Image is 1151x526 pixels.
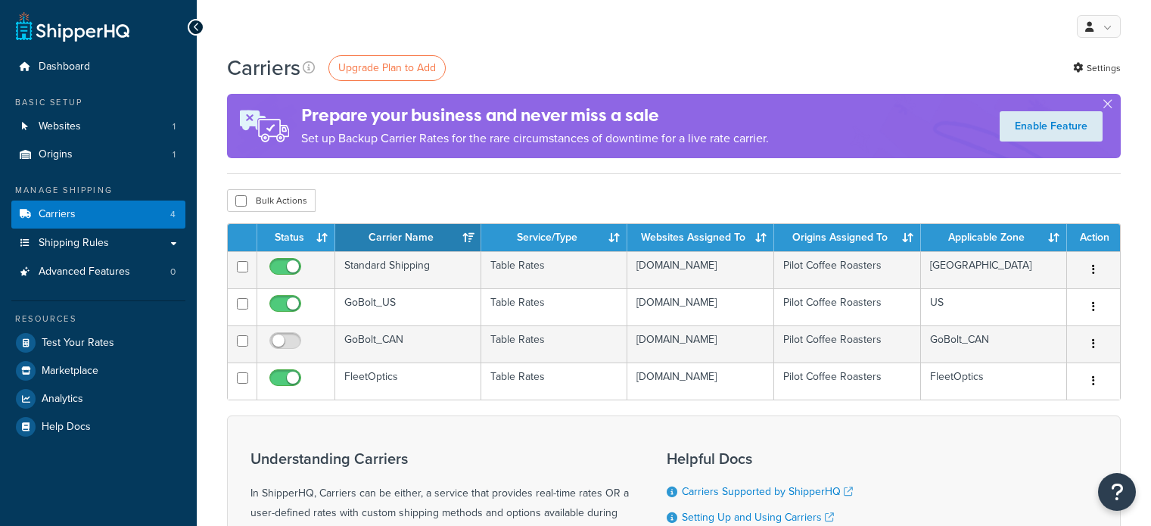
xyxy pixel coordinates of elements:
[257,224,335,251] th: Status: activate to sort column ascending
[11,96,185,109] div: Basic Setup
[774,363,921,400] td: Pilot Coffee Roasters
[921,224,1067,251] th: Applicable Zone: activate to sort column ascending
[42,337,114,350] span: Test Your Rates
[481,363,627,400] td: Table Rates
[921,325,1067,363] td: GoBolt_CAN
[328,55,446,81] a: Upgrade Plan to Add
[774,224,921,251] th: Origins Assigned To: activate to sort column ascending
[227,94,301,158] img: ad-rules-rateshop-fe6ec290ccb7230408bd80ed9643f0289d75e0ffd9eb532fc0e269fcd187b520.png
[335,224,481,251] th: Carrier Name: activate to sort column ascending
[16,11,129,42] a: ShipperHQ Home
[11,385,185,412] a: Analytics
[667,450,864,467] h3: Helpful Docs
[11,258,185,286] li: Advanced Features
[39,237,109,250] span: Shipping Rules
[39,208,76,221] span: Carriers
[11,357,185,384] a: Marketplace
[11,141,185,169] a: Origins 1
[335,325,481,363] td: GoBolt_CAN
[481,224,627,251] th: Service/Type: activate to sort column ascending
[39,120,81,133] span: Websites
[1073,58,1121,79] a: Settings
[39,61,90,73] span: Dashboard
[42,365,98,378] span: Marketplace
[481,251,627,288] td: Table Rates
[173,148,176,161] span: 1
[921,251,1067,288] td: [GEOGRAPHIC_DATA]
[335,288,481,325] td: GoBolt_US
[627,288,774,325] td: [DOMAIN_NAME]
[774,325,921,363] td: Pilot Coffee Roasters
[682,509,834,525] a: Setting Up and Using Carriers
[39,266,130,279] span: Advanced Features
[481,288,627,325] td: Table Rates
[627,363,774,400] td: [DOMAIN_NAME]
[1000,111,1103,142] a: Enable Feature
[11,113,185,141] li: Websites
[481,325,627,363] td: Table Rates
[227,189,316,212] button: Bulk Actions
[227,53,300,82] h1: Carriers
[301,128,769,149] p: Set up Backup Carrier Rates for the rare circumstances of downtime for a live rate carrier.
[682,484,853,500] a: Carriers Supported by ShipperHQ
[335,363,481,400] td: FleetOptics
[921,363,1067,400] td: FleetOptics
[11,184,185,197] div: Manage Shipping
[42,393,83,406] span: Analytics
[11,113,185,141] a: Websites 1
[627,251,774,288] td: [DOMAIN_NAME]
[11,53,185,81] a: Dashboard
[335,251,481,288] td: Standard Shipping
[921,288,1067,325] td: US
[1067,224,1120,251] th: Action
[170,266,176,279] span: 0
[173,120,176,133] span: 1
[774,251,921,288] td: Pilot Coffee Roasters
[250,450,629,467] h3: Understanding Carriers
[170,208,176,221] span: 4
[42,421,91,434] span: Help Docs
[11,313,185,325] div: Resources
[301,103,769,128] h4: Prepare your business and never miss a sale
[627,325,774,363] td: [DOMAIN_NAME]
[774,288,921,325] td: Pilot Coffee Roasters
[338,60,436,76] span: Upgrade Plan to Add
[1098,473,1136,511] button: Open Resource Center
[11,229,185,257] a: Shipping Rules
[11,329,185,356] a: Test Your Rates
[11,201,185,229] li: Carriers
[39,148,73,161] span: Origins
[11,141,185,169] li: Origins
[627,224,774,251] th: Websites Assigned To: activate to sort column ascending
[11,201,185,229] a: Carriers 4
[11,258,185,286] a: Advanced Features 0
[11,413,185,440] a: Help Docs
